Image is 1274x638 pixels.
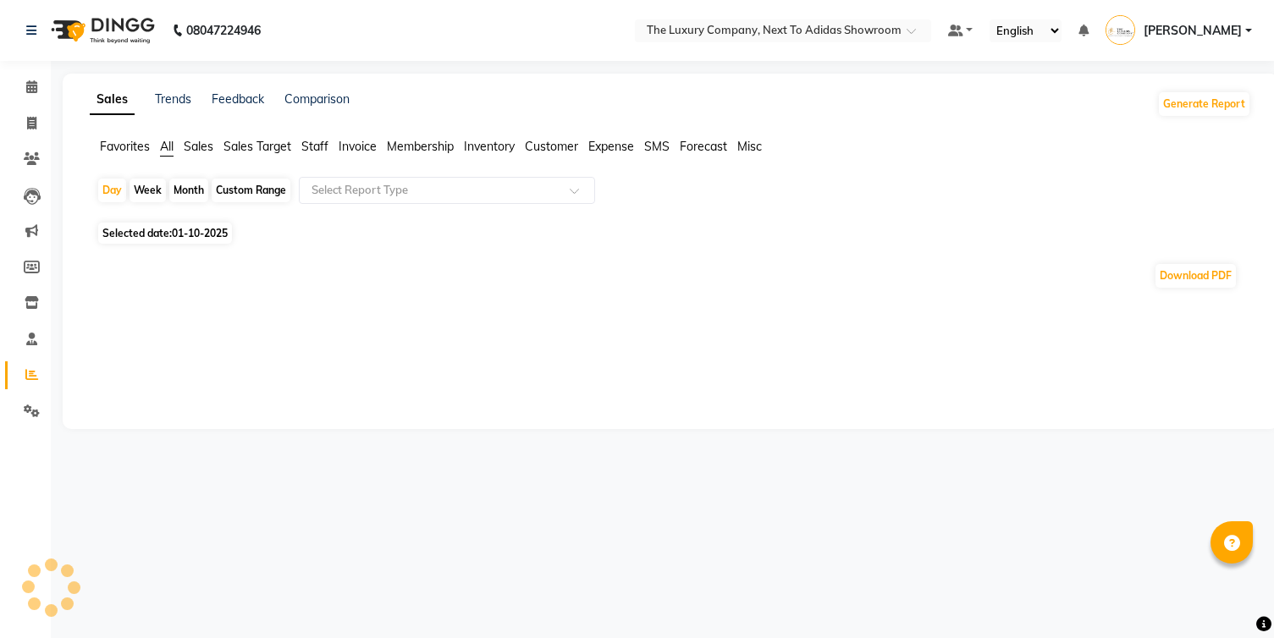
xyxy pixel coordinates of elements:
span: Customer [525,139,578,154]
a: Feedback [212,91,264,107]
span: Invoice [339,139,377,154]
div: Day [98,179,126,202]
a: Trends [155,91,191,107]
span: Membership [387,139,454,154]
span: Misc [737,139,762,154]
span: Selected date: [98,223,232,244]
span: 01-10-2025 [172,227,228,239]
span: Sales Target [223,139,291,154]
span: Favorites [100,139,150,154]
span: [PERSON_NAME] [1144,22,1242,40]
img: MADHU SHARMA [1106,15,1135,45]
button: Generate Report [1159,92,1249,116]
img: logo [43,7,159,54]
button: Download PDF [1155,264,1236,288]
a: Comparison [284,91,350,107]
div: Custom Range [212,179,290,202]
span: Expense [588,139,634,154]
span: SMS [644,139,670,154]
div: Week [130,179,166,202]
span: Inventory [464,139,515,154]
span: All [160,139,174,154]
iframe: chat widget [1203,570,1257,621]
span: Forecast [680,139,727,154]
span: Staff [301,139,328,154]
span: Sales [184,139,213,154]
b: 08047224946 [186,7,261,54]
div: Month [169,179,208,202]
a: Sales [90,85,135,115]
